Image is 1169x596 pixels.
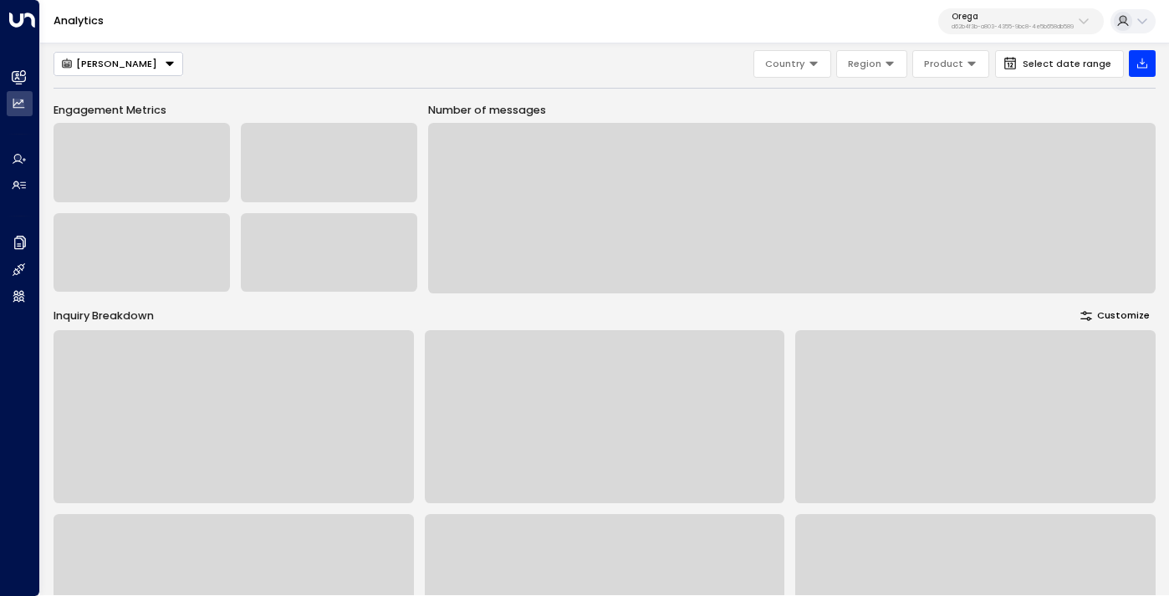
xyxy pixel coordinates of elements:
[765,56,805,71] span: Country
[428,102,1156,118] p: Number of messages
[912,50,989,78] button: Product
[61,58,157,69] div: [PERSON_NAME]
[54,308,154,323] div: Inquiry Breakdown
[924,56,963,71] span: Product
[952,12,1074,22] p: Orega
[54,52,183,76] div: Button group with a nested menu
[836,50,907,78] button: Region
[54,102,417,118] p: Engagement Metrics
[938,8,1104,35] button: Oregad62b4f3b-a803-4355-9bc8-4e5b658db589
[1023,59,1111,69] span: Select date range
[848,56,881,71] span: Region
[952,23,1074,30] p: d62b4f3b-a803-4355-9bc8-4e5b658db589
[1075,307,1156,325] button: Customize
[54,13,104,28] a: Analytics
[995,50,1124,78] button: Select date range
[753,50,831,78] button: Country
[54,52,183,76] button: [PERSON_NAME]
